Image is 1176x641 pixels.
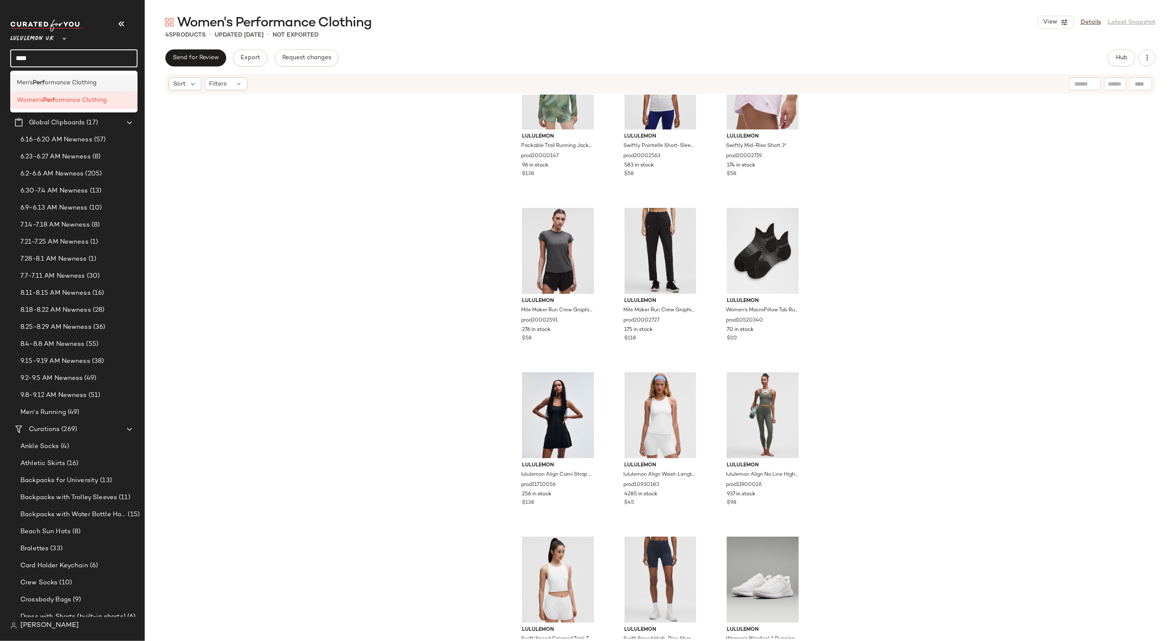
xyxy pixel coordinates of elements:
span: (51) [87,391,100,400]
span: Swiftly Mid-Rise Short 3" [726,142,786,150]
span: (17) [85,118,98,128]
span: 7.7-7.11 AM Newness [20,271,85,281]
span: View [1043,19,1057,26]
button: View [1038,16,1074,29]
span: Backpacks with Trolley Sleeves [20,493,117,503]
span: (8) [91,152,100,162]
span: (49) [66,408,80,417]
span: lululemon [522,133,594,141]
span: (1) [89,237,98,247]
span: 174 in stock [727,162,755,170]
span: prod20002727 [624,317,660,325]
span: Filters [209,80,227,89]
span: Lululemon UK [10,29,54,44]
span: 6.9-6.13 AM Newness [20,203,88,213]
span: prod20000147 [521,152,559,160]
span: 8.25-8.29 AM Newness [20,322,92,332]
span: prod20002591 [521,317,558,325]
span: (1) [87,254,96,264]
span: (11) [117,493,130,503]
img: LW1GBIS_0002_1 [618,372,703,458]
span: 256 in stock [522,491,551,498]
span: lululemon Align No Line High-Rise Pant 25" [726,471,798,479]
span: 6.23-6.27 AM Newness [20,152,91,162]
span: Women's Performance Clothing [177,14,372,32]
span: • [209,30,211,40]
span: 6.30-7.4 AM Newness [20,186,88,196]
span: Export [240,55,260,61]
span: $45 [625,499,634,507]
span: 9.8-9.12 AM Newness [20,391,87,400]
span: 8.18-8.22 AM Newness [20,305,91,315]
span: lululemon [625,133,697,141]
span: Packable Trail Running Jacket [521,142,593,150]
span: Men's Running [20,408,66,417]
span: lululemon [727,133,799,141]
span: Beach Sun Hats [20,527,71,537]
span: 8.4-8.8 AM Newness [20,339,85,349]
span: (57) [92,135,106,145]
span: Sort [173,80,186,89]
span: (4) [59,442,69,451]
span: 6.16-6.20 AM Newness [20,135,92,145]
img: LW9EPYS_061712_1 [720,537,806,623]
span: • [267,30,269,40]
span: (8) [71,527,80,537]
span: lululemon Align Waist-Length Racerback Tank Top [624,471,696,479]
span: $118 [625,335,636,342]
b: Perf [33,78,45,87]
img: LW5GVQS_0001_1 [618,208,703,294]
span: lululemon Align Cami Strap Dress [521,471,593,479]
span: Send for Review [172,55,219,61]
span: $58 [625,170,634,178]
span: $98 [727,499,736,507]
button: Hub [1108,49,1135,66]
span: lululemon [727,626,799,634]
p: updated [DATE] [215,31,264,40]
img: cfy_white_logo.C9jOOHJF.svg [10,20,83,32]
img: LW1EP6S_0001_1 [515,372,601,458]
span: Athletic Skirts [20,459,65,469]
span: Women's [17,96,43,105]
img: LW3IOXS_043639_1 [515,208,601,294]
button: Send for Review [165,49,226,66]
p: Not Exported [272,31,318,40]
span: prod20002719 [726,152,762,160]
span: 937 in stock [727,491,755,498]
a: Details [1081,18,1101,27]
span: $58 [522,335,531,342]
span: 8.11-8.15 AM Newness [20,288,91,298]
span: (15) [126,510,140,520]
span: (205) [84,169,102,179]
span: lululemon [522,626,594,634]
span: lululemon [727,462,799,469]
span: Global Clipboards [29,118,85,128]
span: (28) [91,305,105,315]
span: Men's [17,78,33,87]
span: $58 [727,170,736,178]
img: LW7DKBS_068578_1 [618,537,703,623]
span: 7.14-7.18 AM Newness [20,220,90,230]
span: (10) [88,203,102,213]
img: LW5IDCS_035487_1 [720,372,806,458]
span: Curations [29,425,60,434]
span: (33) [49,544,63,554]
b: Perf [43,96,55,105]
span: lululemon [625,462,697,469]
span: prod10930183 [624,481,660,489]
span: Women's MacroPillow Tab Running Socks Medium Cushioning [726,307,798,314]
span: (49) [83,374,97,383]
span: 583 in stock [625,162,654,170]
span: 7.28-8.1 AM Newness [20,254,87,264]
span: prod10520340 [726,317,763,325]
span: $138 [522,499,534,507]
span: (269) [60,425,77,434]
span: (38) [90,356,104,366]
span: Bralettes [20,544,49,554]
span: 276 in stock [522,326,551,334]
span: 96 in stock [522,162,548,170]
span: ormance Clothing [45,78,97,87]
img: svg%3e [165,18,174,26]
span: lululemon [522,297,594,305]
span: 70 in stock [727,326,754,334]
